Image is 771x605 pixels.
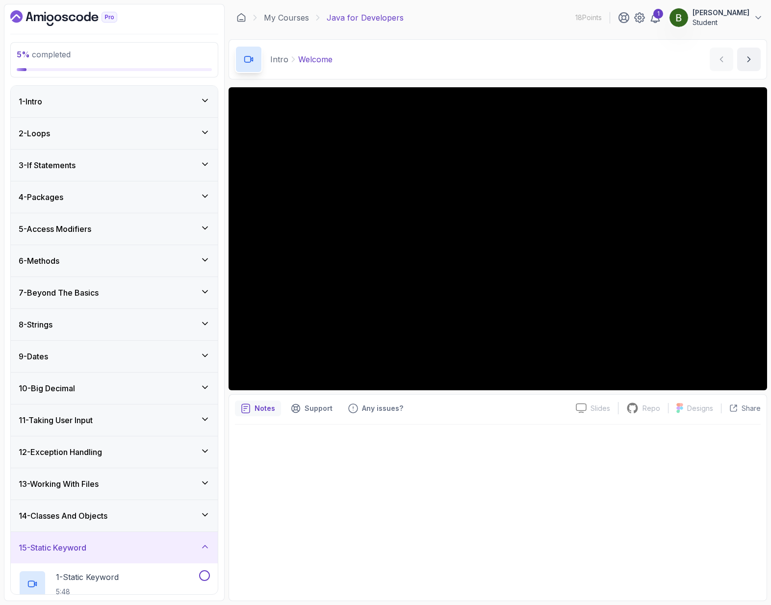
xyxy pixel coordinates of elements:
[17,50,30,59] span: 5 %
[575,13,602,23] p: 18 Points
[11,468,218,500] button: 13-Working With Files
[19,127,50,139] h3: 2 - Loops
[19,255,59,267] h3: 6 - Methods
[11,500,218,531] button: 14-Classes And Objects
[687,403,713,413] p: Designs
[11,404,218,436] button: 11-Taking User Input
[649,12,661,24] a: 1
[342,401,409,416] button: Feedback button
[11,118,218,149] button: 2-Loops
[669,8,763,27] button: user profile image[PERSON_NAME]Student
[229,87,767,390] iframe: 1 - Hi
[19,382,75,394] h3: 10 - Big Decimal
[362,403,403,413] p: Any issues?
[11,150,218,181] button: 3-If Statements
[737,48,761,71] button: next content
[669,8,688,27] img: user profile image
[591,403,610,413] p: Slides
[10,10,140,26] a: Dashboard
[19,570,210,598] button: 1-Static Keyword5:48
[236,13,246,23] a: Dashboard
[11,436,218,468] button: 12-Exception Handling
[285,401,338,416] button: Support button
[298,53,333,65] p: Welcome
[19,287,99,299] h3: 7 - Beyond The Basics
[653,9,663,19] div: 1
[742,403,761,413] p: Share
[721,403,761,413] button: Share
[17,50,71,59] span: completed
[305,403,333,413] p: Support
[270,53,288,65] p: Intro
[255,403,275,413] p: Notes
[19,319,52,330] h3: 8 - Strings
[19,351,48,362] h3: 9 - Dates
[19,191,63,203] h3: 4 - Packages
[11,181,218,213] button: 4-Packages
[11,373,218,404] button: 10-Big Decimal
[235,401,281,416] button: notes button
[327,12,404,24] p: Java for Developers
[11,532,218,563] button: 15-Static Keyword
[642,403,660,413] p: Repo
[693,8,749,18] p: [PERSON_NAME]
[19,478,99,490] h3: 13 - Working With Files
[693,18,749,27] p: Student
[710,48,733,71] button: previous content
[19,223,91,235] h3: 5 - Access Modifiers
[11,309,218,340] button: 8-Strings
[264,12,309,24] a: My Courses
[56,587,119,597] p: 5:48
[11,213,218,245] button: 5-Access Modifiers
[11,277,218,308] button: 7-Beyond The Basics
[11,341,218,372] button: 9-Dates
[19,510,107,522] h3: 14 - Classes And Objects
[56,571,119,583] p: 1 - Static Keyword
[11,245,218,277] button: 6-Methods
[19,446,102,458] h3: 12 - Exception Handling
[11,86,218,117] button: 1-Intro
[19,542,86,554] h3: 15 - Static Keyword
[19,414,93,426] h3: 11 - Taking User Input
[19,159,76,171] h3: 3 - If Statements
[19,96,42,107] h3: 1 - Intro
